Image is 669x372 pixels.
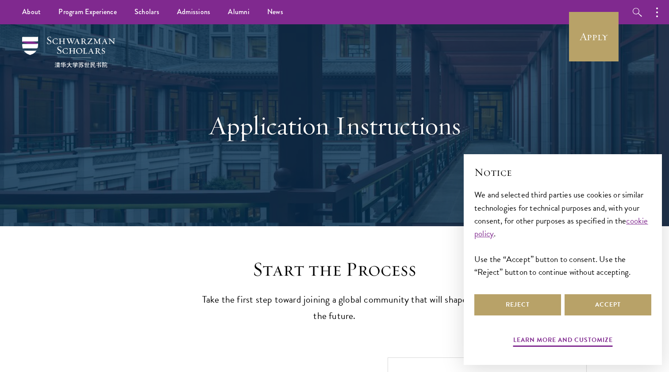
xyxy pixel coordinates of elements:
p: Take the first step toward joining a global community that will shape the future. [197,292,472,324]
button: Reject [474,294,561,315]
a: Apply [569,12,619,61]
button: Accept [565,294,651,315]
img: Schwarzman Scholars [22,37,115,68]
h2: Start the Process [197,257,472,282]
h1: Application Instructions [182,110,487,141]
div: We and selected third parties use cookies or similar technologies for technical purposes and, wit... [474,188,651,278]
button: Learn more and customize [513,334,613,348]
h2: Notice [474,165,651,180]
a: cookie policy [474,214,648,240]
